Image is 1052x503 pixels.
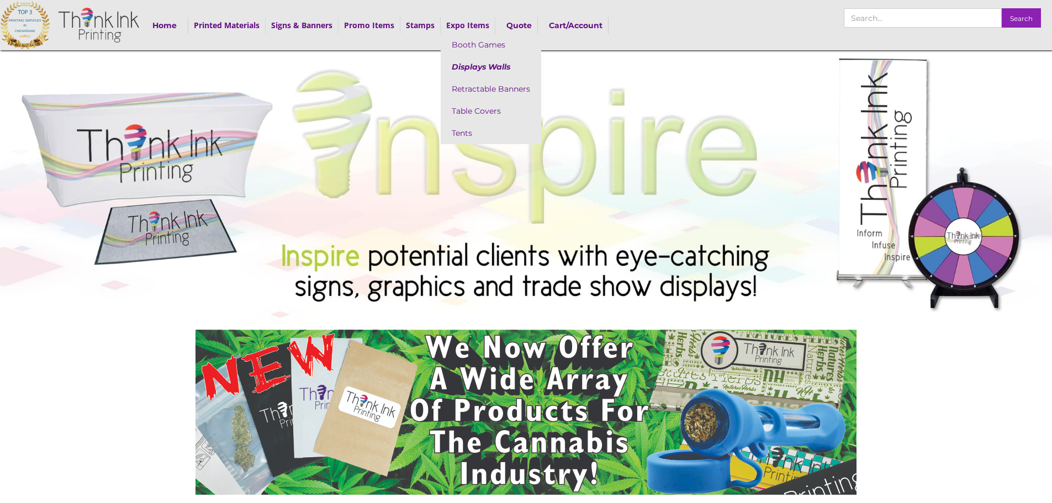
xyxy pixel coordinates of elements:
strong: Cart/Account [549,20,602,30]
a: Displays Walls [441,56,541,78]
nav: Expo Items [441,34,541,144]
div: Promo Items [339,17,400,34]
div: next slide [1008,33,1052,495]
div: Printed Materials [188,17,266,34]
a: Cart/Account [543,17,609,34]
a: Booth Games [441,34,541,56]
a: Tents [441,122,541,144]
a: Quote [501,17,538,34]
a: Retractable Banners [441,78,541,100]
input: Search [1002,8,1041,28]
div: Stamps [400,17,441,34]
input: Search… [844,8,1002,28]
iframe: Drift Widget Chat Controller [997,448,1039,490]
a: Home [150,17,188,34]
strong: Quote [506,20,532,30]
div: Expo Items [441,17,495,34]
a: Signs & Banners [271,20,332,30]
iframe: Drift Widget Chat Window [824,333,1045,454]
div: Signs & Banners [266,17,339,34]
a: Expo Items [446,20,489,30]
a: Table Covers [441,100,541,122]
a: Printed Materials [194,20,260,30]
a: Stamps [406,20,435,30]
a: Promo Items [344,20,394,30]
strong: Home [152,20,177,30]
